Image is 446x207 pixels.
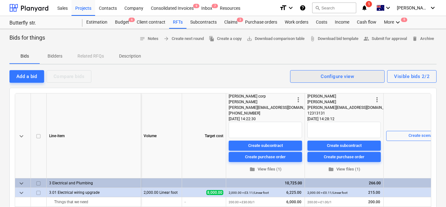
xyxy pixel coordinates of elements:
[307,110,373,116] div: 12313131
[373,96,381,103] span: more_vert
[229,105,317,110] span: [PERSON_NAME][EMAIL_ADDRESS][DOMAIN_NAME]
[312,3,356,13] button: Search
[307,141,381,151] button: Create subcontract
[328,166,334,172] span: folder
[137,34,161,44] button: Notes
[237,18,243,22] span: 3
[193,4,199,8] span: 9
[83,16,111,29] div: Estimation
[409,34,437,44] button: Archive
[111,16,133,29] a: Budget6
[361,4,368,12] i: notifications
[307,191,347,194] small: 2,000.00 × £0.11 / Linear foot
[247,35,305,42] span: Download comparison table
[307,178,381,188] div: 266.00
[47,53,62,59] p: Bidders
[161,34,206,44] button: Create next round
[163,35,204,42] span: Create next round
[307,99,373,105] div: [PERSON_NAME]
[307,200,332,204] small: 200.00 × £1.00 / 1
[247,36,252,42] span: save_alt
[245,153,286,160] div: Create purchase order
[141,188,182,197] div: 2,000.00 Linear foot
[412,35,434,42] span: Archive
[331,16,353,29] a: Income
[324,153,364,160] div: Create purchase order
[169,16,186,29] div: RFTs
[229,178,302,188] div: 10,725.00
[300,4,306,12] i: Knowledge base
[397,5,428,10] span: [PERSON_NAME]
[353,16,380,29] a: Cash flow
[387,70,437,83] button: Visible bids 2/2
[401,18,407,22] span: 6
[9,20,75,26] div: Butterfly str.
[394,19,402,26] i: keyboard_arrow_down
[229,110,294,116] div: [PHONE_NUMBER]
[133,16,169,29] a: Client contract
[310,35,358,42] span: Download bid template
[244,34,307,44] a: Download comparison table
[279,4,287,12] i: format_size
[281,16,312,29] a: Work orders
[231,166,300,173] span: View files (1)
[368,199,381,205] span: 200.00
[17,53,32,59] p: Bids
[415,177,446,207] iframe: Chat Widget
[47,93,141,178] div: Line-item
[366,1,372,7] span: 1
[290,70,385,83] button: Configure view
[229,191,269,194] small: 2,000.00 × £3.11 / Linear foot
[315,5,320,10] span: search
[49,188,138,197] div: 3.01 Electrical wiring upgrade
[209,35,242,42] span: Create a copy
[380,16,405,29] div: More
[206,34,244,44] button: Create a copy
[229,116,302,122] div: [DATE] 14:22:30
[368,190,381,195] span: 215.00
[141,93,182,178] div: Volume
[394,72,430,81] div: Visible bids 2/2
[307,152,381,162] button: Create purchase order
[229,165,302,174] button: View files (1)
[220,16,241,29] a: Claims3
[312,16,331,29] a: Costs
[307,34,361,44] a: Download bid template
[241,16,281,29] a: Purchase orders
[209,36,214,42] span: file_copy
[16,72,37,81] div: Add a bid
[294,96,302,103] span: more_vert
[229,152,302,162] button: Create purchase order
[229,141,302,151] button: Create subcontract
[18,180,25,187] span: keyboard_arrow_down
[119,53,141,59] p: Description
[212,4,218,8] span: 7
[248,142,283,149] div: Create subcontract
[363,36,369,42] span: people_alt
[429,4,437,12] i: keyboard_arrow_down
[412,36,418,42] span: delete
[307,165,381,174] button: View files (1)
[18,132,25,140] span: keyboard_arrow_down
[206,190,223,195] span: 8,000.00
[286,190,302,195] span: 6,225.00
[9,70,44,83] button: Add a bid
[18,189,25,197] span: keyboard_arrow_down
[182,197,226,207] div: -
[307,93,373,99] div: [PERSON_NAME]
[163,36,169,42] span: arrow_forward
[186,16,220,29] div: Subcontracts
[9,34,45,42] p: Bids for things
[361,34,409,44] button: Submit for approval
[384,4,392,12] i: keyboard_arrow_down
[249,166,255,172] span: folder
[363,35,407,42] span: Submit for approval
[310,36,315,42] span: attach_file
